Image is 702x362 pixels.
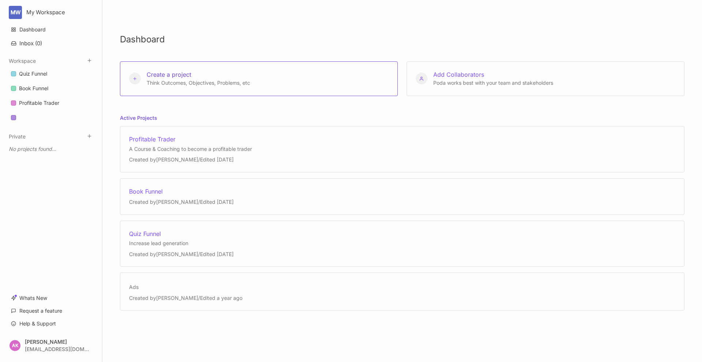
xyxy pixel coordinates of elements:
div: MW [9,6,22,19]
a: Profitable TraderA Course & Coaching to become a profitable traderCreated by[PERSON_NAME]/Edited ... [120,126,684,172]
button: Private [9,133,26,140]
div: Ads [129,283,242,291]
div: [EMAIL_ADDRESS][DOMAIN_NAME] [25,346,89,352]
button: MWMy Workspace [9,6,93,19]
div: Created by [PERSON_NAME] / Edited a year ago [129,294,242,302]
a: Book FunnelCreated by[PERSON_NAME]/Edited [DATE] [120,178,684,215]
div: Quiz Funnel [19,69,47,78]
div: Workspace [7,65,95,127]
a: Quiz FunnelIncrease lead generationCreated by[PERSON_NAME]/Edited [DATE] [120,221,684,267]
div: Book Funnel [129,187,234,195]
button: Create a project Think Outcomes, Objectives, Problems, etc [120,61,398,96]
button: AK[PERSON_NAME][EMAIL_ADDRESS][DOMAIN_NAME] [7,335,95,356]
button: Inbox (0) [7,37,95,50]
div: [PERSON_NAME] [25,339,89,344]
div: Created by [PERSON_NAME] / Edited [DATE] [129,251,234,258]
h1: Dashboard [120,35,684,44]
div: Profitable Trader [19,99,59,107]
a: Profitable Trader [7,96,95,110]
a: Request a feature [7,304,95,318]
a: Help & Support [7,317,95,331]
h5: Active Projects [120,114,157,127]
span: Think Outcomes, Objectives, Problems, etc [147,80,250,86]
span: Add Collaborators [433,71,484,78]
div: My Workspace [26,9,82,16]
button: Add Collaborators Poda works best with your team and stakeholders [407,61,684,96]
a: AdsCreated by[PERSON_NAME]/Edited a year ago [120,273,684,310]
div: AK [10,340,20,351]
div: A Course & Coaching to become a profitable trader [129,145,261,153]
span: Create a project [147,71,191,78]
div: Created by [PERSON_NAME] / Edited [DATE] [129,198,234,206]
a: Whats New [7,291,95,305]
div: Book Funnel [7,81,95,96]
div: Quiz Funnel [129,230,234,238]
a: Quiz Funnel [7,67,95,81]
div: Profitable Trader [129,135,261,143]
a: Dashboard [7,23,95,37]
div: Created by [PERSON_NAME] / Edited [DATE] [129,156,261,163]
div: Increase lead generation [129,239,234,247]
div: Book Funnel [19,84,48,93]
div: No projects found... [7,142,95,156]
div: Private [7,140,95,158]
span: Poda works best with your team and stakeholders [433,80,553,86]
a: Book Funnel [7,81,95,95]
button: Workspace [9,58,36,64]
